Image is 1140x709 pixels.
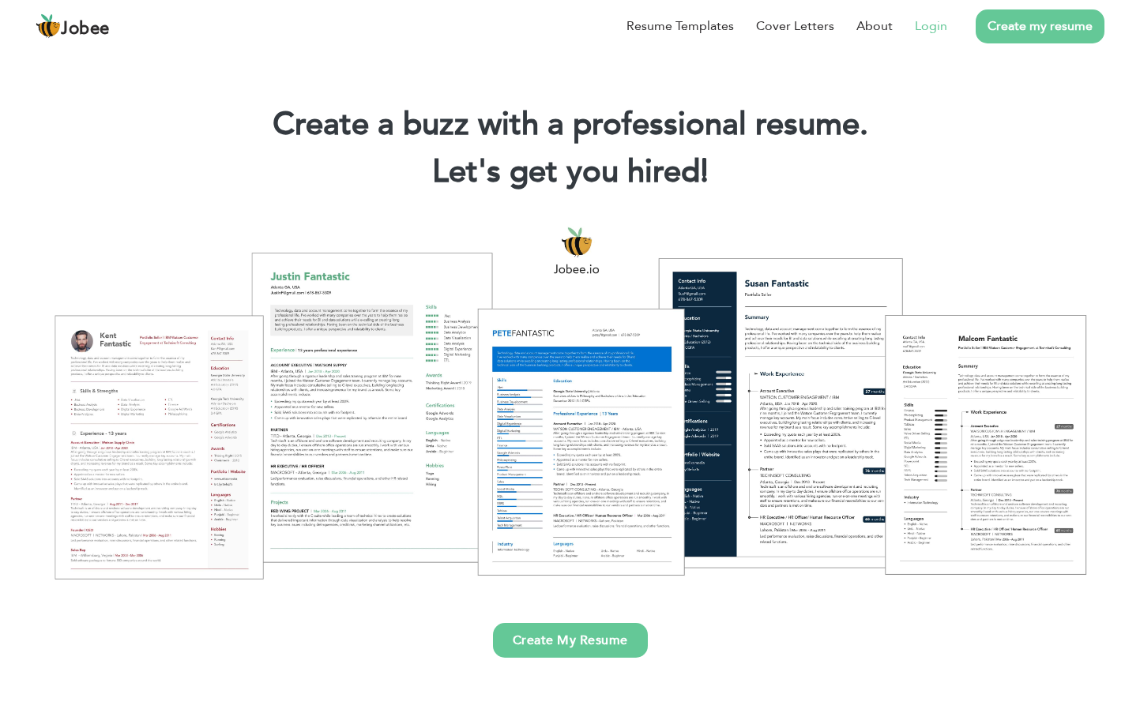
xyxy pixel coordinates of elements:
h1: Create a buzz with a professional resume. [24,104,1116,145]
a: Login [915,17,947,36]
span: Jobee [61,21,110,38]
a: Create my resume [976,9,1104,43]
a: Jobee [36,13,110,39]
a: About [856,17,893,36]
span: get you hired! [510,150,709,193]
a: Resume Templates [626,17,734,36]
a: Cover Letters [756,17,834,36]
img: jobee.io [36,13,61,39]
span: | [701,150,708,193]
h2: Let's [24,152,1116,193]
a: Create My Resume [493,623,648,658]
